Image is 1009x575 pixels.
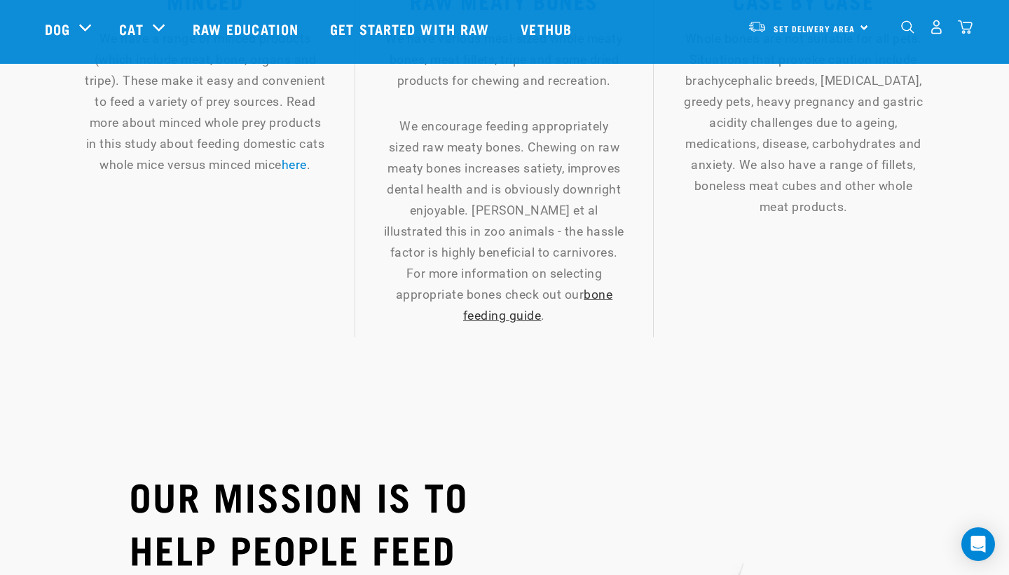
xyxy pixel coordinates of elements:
[45,18,70,39] a: Dog
[84,28,327,175] p: We have a range of minced products (which include meat, bone, organs and tripe). These make it ea...
[282,158,307,172] a: here
[774,26,855,31] span: Set Delivery Area
[929,20,944,34] img: user.png
[463,287,612,323] a: bone feeding guide
[383,116,626,326] p: We encourage feeding appropriately sized raw meaty bones. Chewing on raw meaty bones increases sa...
[179,1,316,57] a: Raw Education
[958,20,973,34] img: home-icon@2x.png
[682,28,925,217] p: Whole bones are not suitable for all pets. Situations that provoke caution include brachycephalic...
[901,20,914,34] img: home-icon-1@2x.png
[316,1,507,57] a: Get started with Raw
[748,20,767,33] img: van-moving.png
[507,1,589,57] a: Vethub
[119,18,143,39] a: Cat
[961,527,995,561] div: Open Intercom Messenger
